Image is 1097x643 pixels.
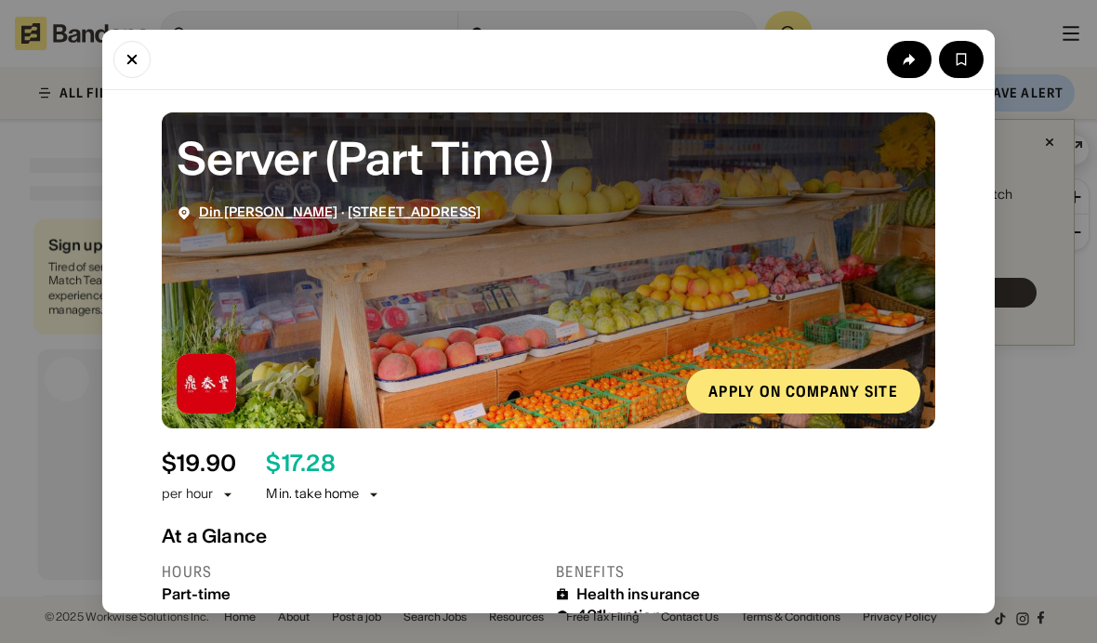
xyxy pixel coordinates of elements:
div: per hour [162,485,213,504]
div: Server (Part Time) [177,127,920,190]
div: Benefits [556,562,935,582]
img: Din Tai Fung logo [177,354,236,413]
div: Health insurance [576,585,701,603]
div: Hours [162,562,541,582]
div: · [199,204,481,220]
div: Min. take home [266,485,381,504]
a: [STREET_ADDRESS] [348,203,481,220]
div: Apply on company site [708,384,898,399]
button: Close [113,41,151,78]
div: At a Glance [162,525,935,547]
div: 401k options [576,607,670,624]
a: Din [PERSON_NAME] [199,203,337,220]
div: Part-time [162,585,541,603]
div: $ 17.28 [266,451,335,478]
div: $ 19.90 [162,451,236,478]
